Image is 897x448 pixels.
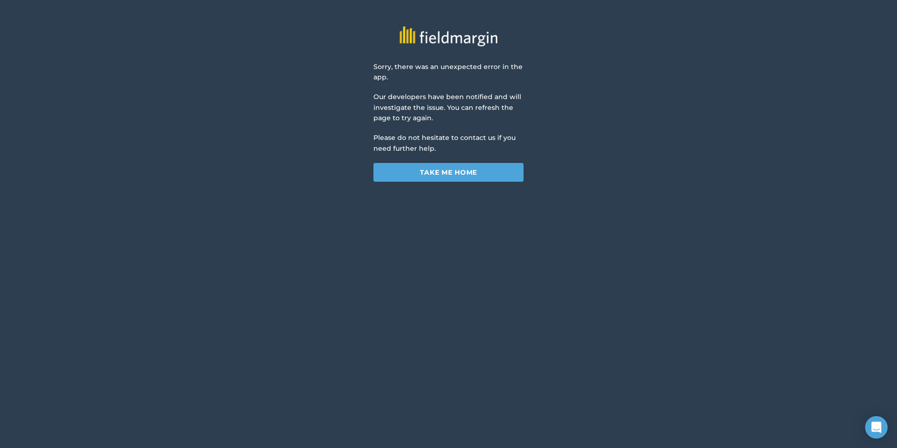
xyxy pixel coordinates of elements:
img: fieldmargin logo [400,26,497,46]
p: Sorry, there was an unexpected error in the app. [373,62,524,83]
a: Take me home [373,163,524,182]
p: Please do not hesitate to contact us if you need further help. [373,132,524,154]
p: Our developers have been notified and will investigate the issue. You can refresh the page to try... [373,92,524,123]
div: Open Intercom Messenger [865,416,888,439]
